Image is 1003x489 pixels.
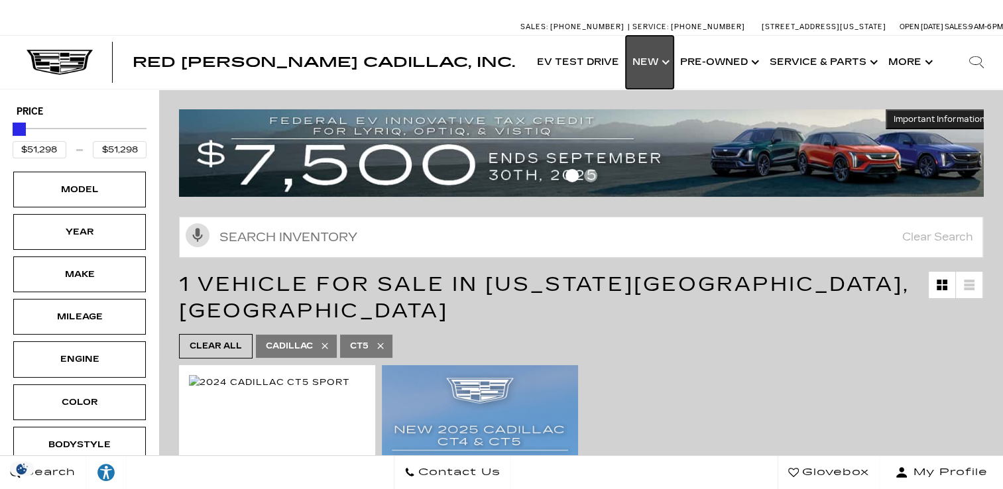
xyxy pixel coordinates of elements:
span: Sales: [945,23,969,31]
span: 1 Vehicle for Sale in [US_STATE][GEOGRAPHIC_DATA], [GEOGRAPHIC_DATA] [179,272,910,323]
img: vrp-tax-ending-august-version [179,109,993,197]
div: Make [46,267,113,282]
a: Explore your accessibility options [86,456,127,489]
span: Red [PERSON_NAME] Cadillac, Inc. [133,54,515,70]
div: YearYear [13,214,146,250]
button: More [882,36,937,89]
span: My Profile [908,463,988,482]
a: Glovebox [778,456,880,489]
span: Contact Us [415,463,501,482]
img: Cadillac Dark Logo with Cadillac White Text [27,50,93,75]
div: Price [13,118,147,158]
div: Bodystyle [46,437,113,452]
img: Opt-Out Icon [7,462,37,476]
svg: Click to toggle on voice search [186,223,209,247]
span: Search [21,463,76,482]
button: Open user profile menu [880,456,1003,489]
a: Contact Us [394,456,511,489]
div: Engine [46,352,113,366]
span: Cadillac [266,338,313,354]
h5: Price [17,106,143,118]
a: [STREET_ADDRESS][US_STATE] [762,23,886,31]
input: Search Inventory [179,217,983,258]
span: Service: [632,23,669,31]
a: Service & Parts [763,36,882,89]
input: Minimum [13,141,66,158]
img: 2024 Cadillac CT5 Sport [189,375,350,390]
span: Glovebox [799,463,869,482]
div: Color [46,395,113,409]
span: Important Information [894,114,985,125]
div: ModelModel [13,172,146,207]
span: Go to slide 1 [565,169,579,182]
div: Maximum Price [13,123,26,136]
span: Clear All [190,338,242,354]
div: MakeMake [13,256,146,292]
button: Important Information [886,109,993,129]
a: Sales: [PHONE_NUMBER] [520,23,628,30]
a: EV Test Drive [530,36,626,89]
div: EngineEngine [13,341,146,377]
div: Mileage [46,309,113,324]
div: Year [46,225,113,239]
section: Click to Open Cookie Consent Modal [7,462,37,476]
div: Explore your accessibility options [86,462,126,482]
a: New [626,36,674,89]
span: Sales: [520,23,548,31]
a: Red [PERSON_NAME] Cadillac, Inc. [133,56,515,69]
span: [PHONE_NUMBER] [550,23,624,31]
a: Pre-Owned [674,36,763,89]
div: BodystyleBodystyle [13,427,146,462]
span: Go to slide 2 [584,169,597,182]
span: Open [DATE] [900,23,943,31]
span: [PHONE_NUMBER] [671,23,745,31]
span: CT5 [350,338,369,354]
div: MileageMileage [13,299,146,335]
input: Maximum [93,141,147,158]
div: Model [46,182,113,197]
a: Service: [PHONE_NUMBER] [628,23,748,30]
div: ColorColor [13,384,146,420]
span: 9 AM-6 PM [969,23,1003,31]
